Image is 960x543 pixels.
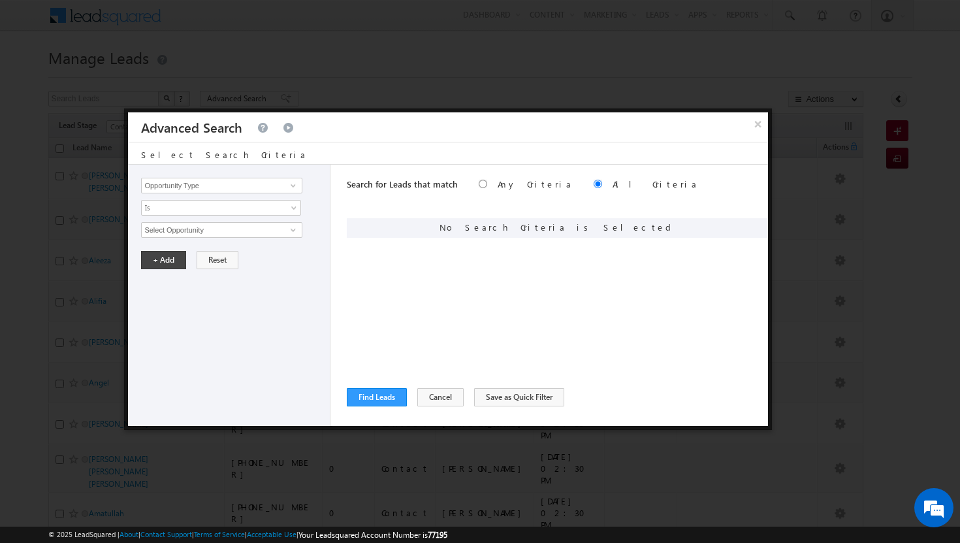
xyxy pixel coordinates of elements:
[68,69,219,86] div: Chat with us now
[141,222,302,238] input: Type to Search
[347,178,458,189] span: Search for Leads that match
[613,178,698,189] label: All Criteria
[197,251,238,269] button: Reset
[347,388,407,406] button: Find Leads
[120,530,138,538] a: About
[247,530,296,538] a: Acceptable Use
[48,529,447,541] span: © 2025 LeadSquared | | | | |
[347,218,768,238] div: No Search Criteria is Selected
[474,388,564,406] button: Save as Quick Filter
[417,388,464,406] button: Cancel
[17,121,238,391] textarea: Type your message and hit 'Enter'
[178,403,237,420] em: Start Chat
[141,200,301,216] a: Is
[214,7,246,38] div: Minimize live chat window
[283,179,300,192] a: Show All Items
[194,530,245,538] a: Terms of Service
[141,112,242,142] h3: Advanced Search
[498,178,573,189] label: Any Criteria
[141,149,307,160] span: Select Search Criteria
[428,530,447,540] span: 77195
[141,178,302,193] input: Type to Search
[298,530,447,540] span: Your Leadsquared Account Number is
[141,251,186,269] button: + Add
[283,223,300,237] a: Show All Items
[140,530,192,538] a: Contact Support
[142,202,283,214] span: Is
[748,112,769,135] button: ×
[22,69,55,86] img: d_60004797649_company_0_60004797649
